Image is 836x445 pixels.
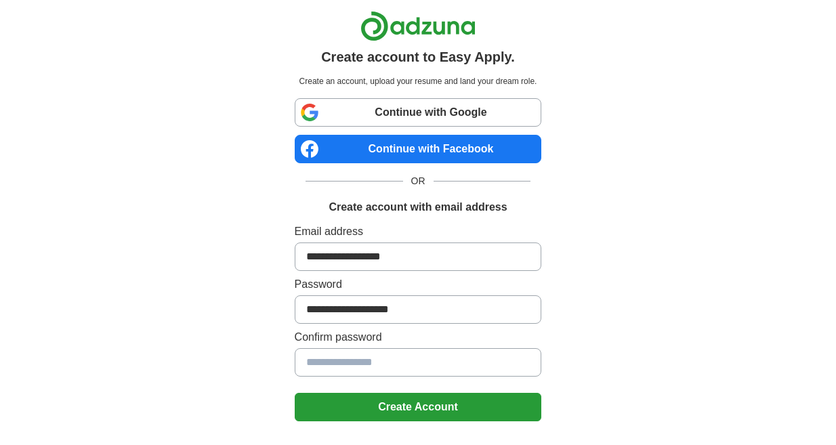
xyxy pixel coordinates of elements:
[295,224,542,240] label: Email address
[295,276,542,293] label: Password
[403,174,434,188] span: OR
[329,199,507,215] h1: Create account with email address
[295,329,542,345] label: Confirm password
[295,393,542,421] button: Create Account
[321,47,515,67] h1: Create account to Easy Apply.
[297,75,539,87] p: Create an account, upload your resume and land your dream role.
[360,11,476,41] img: Adzuna logo
[295,135,542,163] a: Continue with Facebook
[295,98,542,127] a: Continue with Google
